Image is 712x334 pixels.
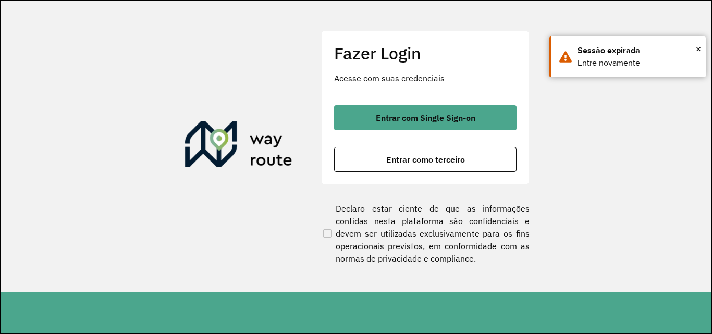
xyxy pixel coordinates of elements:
[334,72,517,84] p: Acesse com suas credenciais
[334,43,517,63] h2: Fazer Login
[578,44,698,57] div: Sessão expirada
[696,41,701,57] span: ×
[578,57,698,69] div: Entre novamente
[334,147,517,172] button: button
[334,105,517,130] button: button
[321,202,530,265] label: Declaro estar ciente de que as informações contidas nesta plataforma são confidenciais e devem se...
[386,155,465,164] span: Entrar como terceiro
[696,41,701,57] button: Close
[185,121,292,171] img: Roteirizador AmbevTech
[376,114,475,122] span: Entrar com Single Sign-on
